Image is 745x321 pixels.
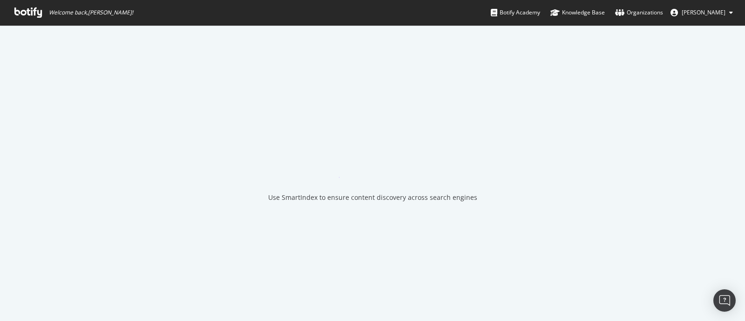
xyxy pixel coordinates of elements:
span: Welcome back, [PERSON_NAME] ! [49,9,133,16]
div: animation [339,144,406,178]
div: Open Intercom Messenger [713,289,736,312]
button: [PERSON_NAME] [663,5,740,20]
div: Botify Academy [491,8,540,17]
div: Organizations [615,8,663,17]
span: Quentin Arnold [682,8,725,16]
div: Knowledge Base [550,8,605,17]
div: Use SmartIndex to ensure content discovery across search engines [268,193,477,202]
